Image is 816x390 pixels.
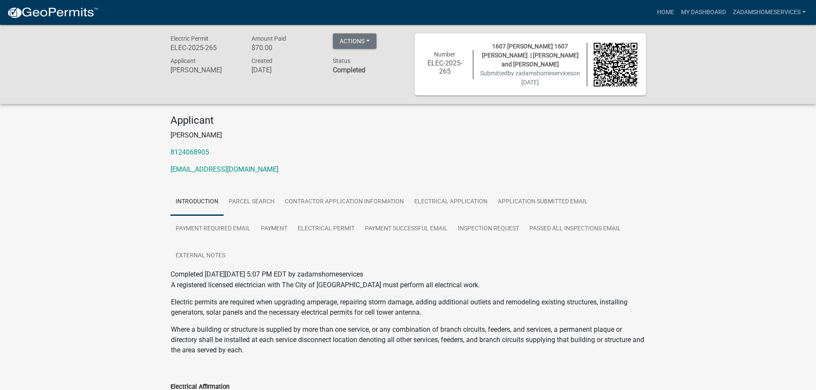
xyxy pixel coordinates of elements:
span: Electric Permit [170,35,209,42]
a: Payment [256,215,293,243]
h4: Applicant [170,114,646,127]
a: Home [654,4,678,21]
h6: ELEC-2025-265 [170,44,239,52]
p: [PERSON_NAME] [170,130,646,140]
span: by zadamshomeservices [508,70,573,77]
span: Completed [DATE][DATE] 5:07 PM EDT by zadamshomeservices [170,270,363,278]
a: My Dashboard [678,4,729,21]
a: External Notes [170,242,230,270]
a: Passed All Inspections Email [524,215,626,243]
span: Applicant [170,57,196,64]
p: Electric permits are required when upgrading amperage, repairing storm damage, adding additional ... [171,297,646,318]
h6: $70.00 [251,44,320,52]
a: Electrical Permit [293,215,360,243]
img: QR code [594,43,637,86]
span: Number [434,51,455,58]
a: 8124068905 [170,148,209,156]
h6: [PERSON_NAME] [170,66,239,74]
span: Amount Paid [251,35,286,42]
h6: ELEC-2025-265 [423,59,467,75]
a: Introduction [170,188,224,216]
p: Where a building or structure is supplied by more than one service, or any combination of branch ... [171,325,646,355]
span: Created [251,57,272,64]
a: zadamshomeservices [729,4,809,21]
a: Electrical Application [409,188,493,216]
a: [EMAIL_ADDRESS][DOMAIN_NAME] [170,165,278,173]
span: Status [333,57,350,64]
span: 1607 [PERSON_NAME] 1607 [PERSON_NAME] | [PERSON_NAME] and [PERSON_NAME] [482,43,579,68]
label: Electrical Affirmation [170,384,230,390]
button: Actions [333,33,377,49]
a: Parcel search [224,188,280,216]
p: A registered licensed electrician with The City of [GEOGRAPHIC_DATA] must perform all electrical ... [171,280,646,290]
a: Application Submitted Email [493,188,593,216]
span: Submitted on [DATE] [480,70,580,86]
strong: Completed [333,66,365,74]
h6: [DATE] [251,66,320,74]
a: Inspection Request [453,215,524,243]
a: Payment Successful Email [360,215,453,243]
a: Payment Required Email [170,215,256,243]
a: Contractor Application Information [280,188,409,216]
